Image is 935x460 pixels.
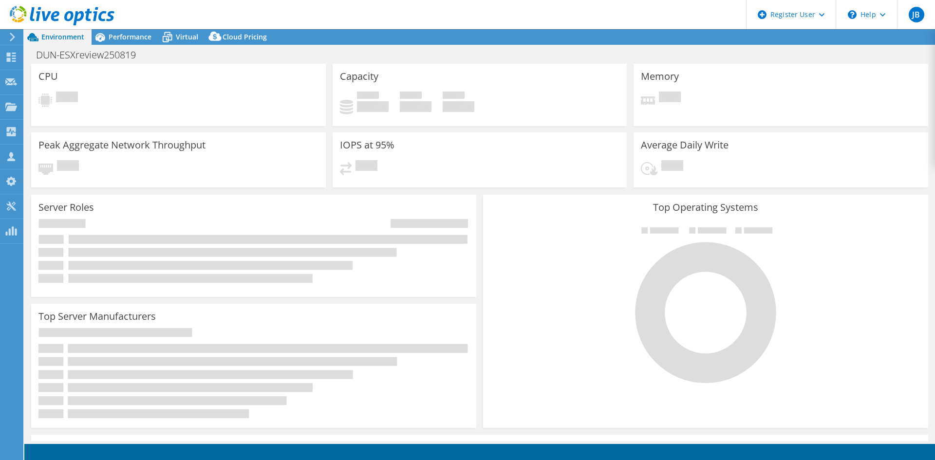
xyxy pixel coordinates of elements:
[443,101,474,112] h4: 0 GiB
[641,71,679,82] h3: Memory
[38,71,58,82] h3: CPU
[848,10,857,19] svg: \n
[56,92,78,105] span: Pending
[109,32,151,41] span: Performance
[57,160,79,173] span: Pending
[357,101,389,112] h4: 0 GiB
[38,311,156,322] h3: Top Server Manufacturers
[38,140,206,150] h3: Peak Aggregate Network Throughput
[490,202,921,213] h3: Top Operating Systems
[909,7,924,22] span: JB
[661,160,683,173] span: Pending
[641,140,729,150] h3: Average Daily Write
[659,92,681,105] span: Pending
[340,71,378,82] h3: Capacity
[400,101,431,112] h4: 0 GiB
[223,32,267,41] span: Cloud Pricing
[41,32,84,41] span: Environment
[357,92,379,101] span: Used
[400,92,422,101] span: Free
[355,160,377,173] span: Pending
[176,32,198,41] span: Virtual
[443,92,465,101] span: Total
[38,202,94,213] h3: Server Roles
[340,140,394,150] h3: IOPS at 95%
[32,50,151,60] h1: DUN-ESXreview250819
